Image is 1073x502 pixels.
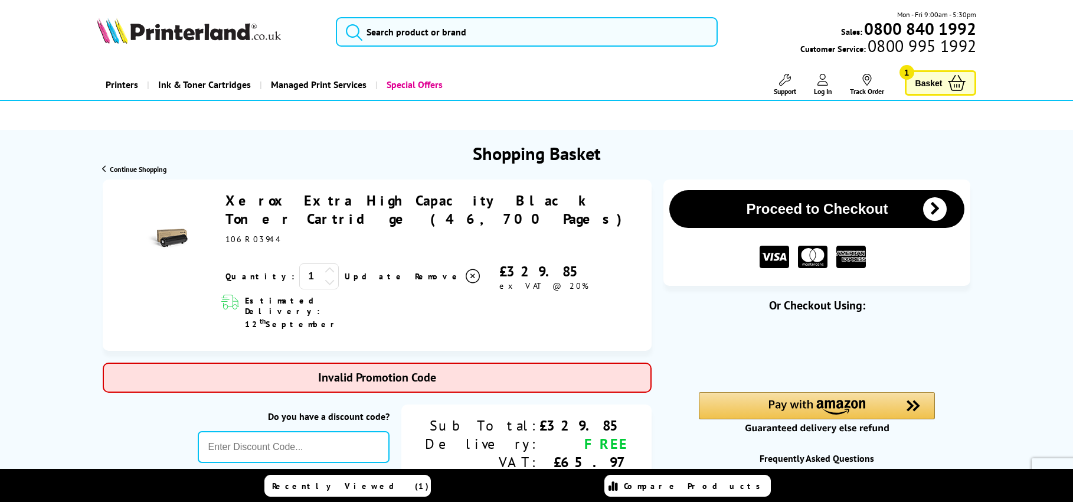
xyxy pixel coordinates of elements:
[225,271,295,282] span: Quantity:
[539,453,628,471] div: £65.97
[663,452,970,464] div: Frequently Asked Questions
[866,40,976,51] span: 0800 995 1992
[774,87,796,96] span: Support
[473,142,601,165] h1: Shopping Basket
[905,70,977,96] a: Basket 1
[604,475,771,497] a: Compare Products
[897,9,976,20] span: Mon - Fri 9:00am - 5:30pm
[272,481,429,491] span: Recently Viewed (1)
[260,70,375,100] a: Managed Print Services
[669,190,964,228] button: Proceed to Checkout
[800,40,976,54] span: Customer Service:
[841,26,862,37] span: Sales:
[915,75,943,91] span: Basket
[198,410,390,422] div: Do you have a discount code?
[699,392,935,433] div: Amazon Pay - Use your Amazon account
[415,268,482,285] a: Delete item from your basket
[415,271,462,282] span: Remove
[97,70,147,100] a: Printers
[110,165,166,174] span: Continue Shopping
[336,17,718,47] input: Search product or brand
[425,416,539,435] div: Sub Total:
[345,271,405,282] a: Update
[864,18,976,40] b: 0800 840 1992
[899,65,914,80] span: 1
[375,70,452,100] a: Special Offers
[97,18,321,46] a: Printerland Logo
[814,74,832,96] a: Log In
[814,87,832,96] span: Log In
[225,234,282,245] span: 106R03944
[225,191,630,228] a: Xerox Extra High Capacity Black Toner Cartridge (46,700 Pages)
[862,23,976,34] a: 0800 840 1992
[836,246,866,269] img: American Express
[798,246,827,269] img: MASTER CARD
[146,219,188,260] img: Xerox Extra High Capacity Black Toner Cartridge (46,700 Pages)
[260,317,266,325] sup: th
[198,431,390,463] input: Enter Discount Code...
[425,453,539,471] div: VAT:
[147,70,260,100] a: Ink & Toner Cartridges
[539,416,628,435] div: £329.85
[774,74,796,96] a: Support
[699,332,935,372] iframe: PayPal
[663,298,970,313] div: Or Checkout Using:
[97,18,281,44] img: Printerland Logo
[539,435,628,453] div: FREE
[102,165,166,174] a: Continue Shopping
[482,262,606,281] div: £329.85
[158,70,251,100] span: Ink & Toner Cartridges
[760,246,789,269] img: VISA
[425,435,539,453] div: Delivery:
[624,481,767,491] span: Compare Products
[850,74,884,96] a: Track Order
[245,295,391,330] span: Estimated Delivery: 12 September
[264,475,431,497] a: Recently Viewed (1)
[318,370,436,385] span: Invalid Promotion Code
[499,281,588,291] span: ex VAT @ 20%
